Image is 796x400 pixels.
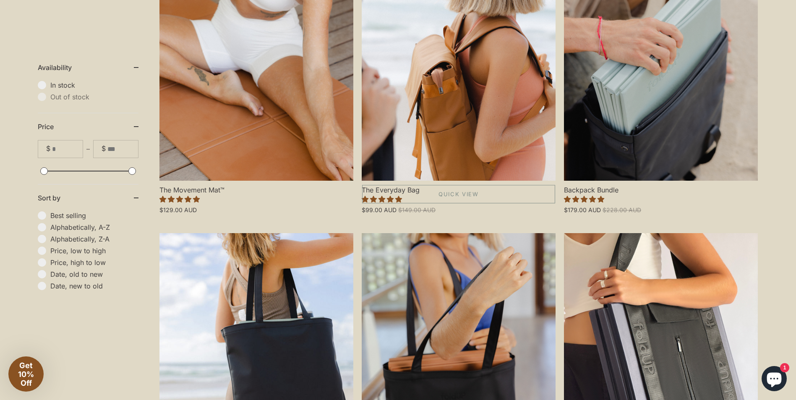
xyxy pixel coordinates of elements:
input: From [52,140,83,158]
span: $228.00 AUD [603,206,641,213]
span: $149.00 AUD [398,206,436,213]
span: $99.00 AUD [362,206,397,213]
span: Backpack Bundle [564,181,758,195]
span: Alphabetically, Z-A [50,235,138,243]
span: The Everyday Bag [362,181,556,195]
a: The Movement Mat™ 4.86 stars $129.00 AUD [159,181,353,214]
span: Out of stock [50,93,138,101]
span: Date, old to new [50,270,138,278]
a: Quick View [362,185,555,203]
span: Price, high to low [50,258,138,267]
a: The Everyday Bag 4.97 stars $99.00 AUD $149.00 AUD [362,181,556,214]
span: In stock [50,81,138,89]
summary: Availability [38,54,138,81]
span: $129.00 AUD [159,206,197,213]
inbox-online-store-chat: Shopify online store chat [759,366,789,393]
span: The Movement Mat™ [159,181,353,195]
summary: Price [38,113,138,140]
span: $ [102,145,106,153]
span: Best selling [50,211,138,220]
span: 4.86 stars [159,195,200,203]
input: To [107,140,138,158]
span: $179.00 AUD [564,206,601,213]
span: Price, low to high [50,247,138,255]
span: Alphabetically, A-Z [50,223,138,231]
summary: Sort by [38,184,138,211]
span: $ [46,145,50,153]
a: Backpack Bundle 5.00 stars $179.00 AUD $228.00 AUD [564,181,758,214]
span: Get 10% Off [18,361,34,387]
span: 5.00 stars [564,195,604,203]
span: Date, new to old [50,282,138,290]
span: 4.97 stars [362,195,402,203]
div: Get 10% Off [8,356,44,392]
